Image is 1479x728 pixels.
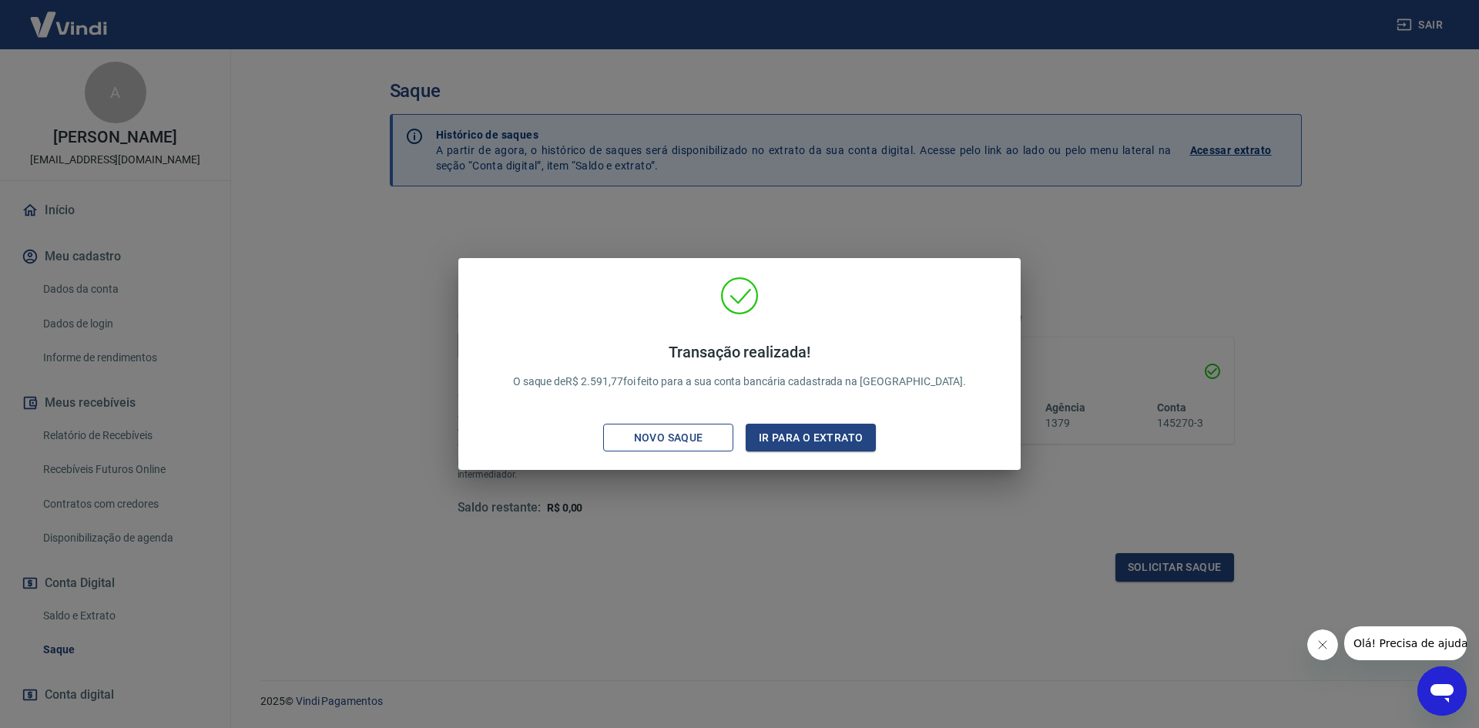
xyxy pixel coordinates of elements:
[1307,629,1338,660] iframe: Fechar mensagem
[9,11,129,23] span: Olá! Precisa de ajuda?
[1344,626,1467,660] iframe: Mensagem da empresa
[603,424,733,452] button: Novo saque
[615,428,722,448] div: Novo saque
[513,343,967,390] p: O saque de R$ 2.591,77 foi feito para a sua conta bancária cadastrada na [GEOGRAPHIC_DATA].
[746,424,876,452] button: Ir para o extrato
[1417,666,1467,716] iframe: Botão para abrir a janela de mensagens
[513,343,967,361] h4: Transação realizada!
